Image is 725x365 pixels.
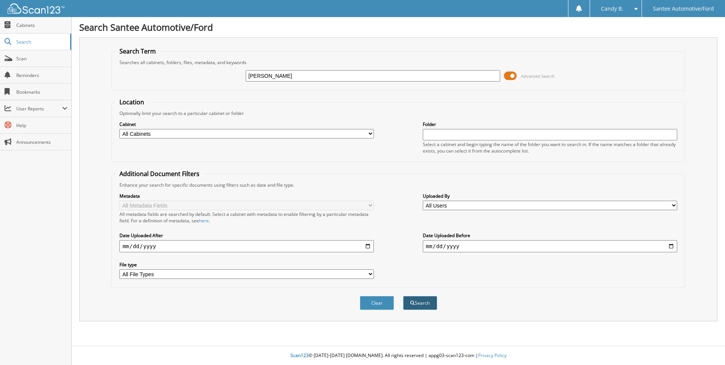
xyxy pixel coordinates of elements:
[16,122,67,129] span: Help
[360,296,394,310] button: Clear
[199,217,209,224] a: here
[119,240,374,252] input: start
[116,98,148,106] legend: Location
[423,232,677,239] label: Date Uploaded Before
[16,55,67,62] span: Scan
[116,170,203,178] legend: Additional Document Filters
[116,59,681,66] div: Searches all cabinets, folders, files, metadata, and keywords
[423,193,677,199] label: Uploaded By
[16,22,67,28] span: Cabinets
[16,139,67,145] span: Announcements
[601,6,623,11] span: Candy B.
[16,105,62,112] span: User Reports
[119,193,374,199] label: Metadata
[119,121,374,127] label: Cabinet
[16,39,66,45] span: Search
[16,72,67,79] span: Reminders
[290,352,309,359] span: Scan123
[116,47,160,55] legend: Search Term
[423,240,677,252] input: end
[423,121,677,127] label: Folder
[8,3,64,14] img: scan123-logo-white.svg
[478,352,507,359] a: Privacy Policy
[119,261,374,268] label: File type
[116,110,681,116] div: Optionally limit your search to a particular cabinet or folder
[119,211,374,224] div: All metadata fields are searched by default. Select a cabinet with metadata to enable filtering b...
[403,296,437,310] button: Search
[521,73,555,79] span: Advanced Search
[16,89,67,95] span: Bookmarks
[72,346,725,365] div: © [DATE]-[DATE] [DOMAIN_NAME]. All rights reserved | appg03-scan123-com |
[653,6,714,11] span: Santee Automotive/Ford
[423,141,677,154] div: Select a cabinet and begin typing the name of the folder you want to search in. If the name match...
[116,182,681,188] div: Enhance your search for specific documents using filters such as date and file type.
[119,232,374,239] label: Date Uploaded After
[687,329,725,365] iframe: Chat Widget
[79,21,717,33] h1: Search Santee Automotive/Ford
